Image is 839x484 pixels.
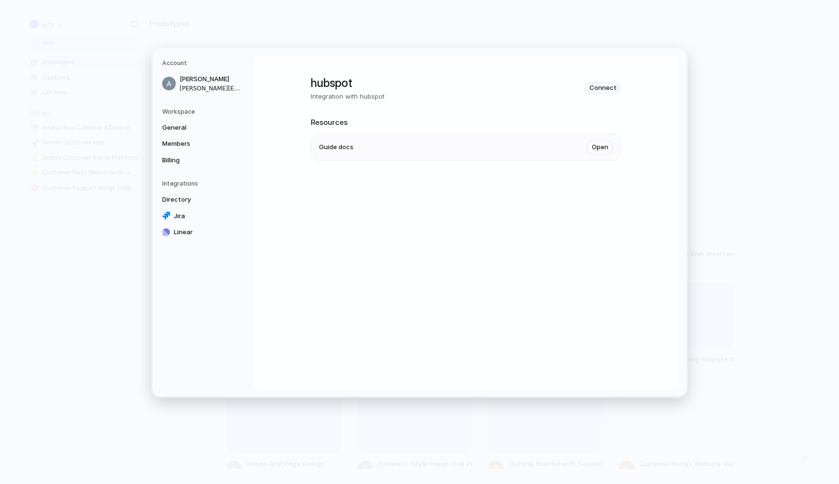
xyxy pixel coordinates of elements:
[159,136,244,152] a: Members
[162,59,244,68] h5: Account
[589,83,617,93] span: Connect
[162,139,224,149] span: Members
[159,120,244,135] a: General
[162,179,244,188] h5: Integrations
[174,227,236,237] span: Linear
[162,107,244,116] h5: Workspace
[585,81,621,94] button: Connect
[159,208,244,224] a: Jira
[587,140,613,155] a: Open
[159,225,244,240] a: Linear
[162,122,224,132] span: General
[159,192,244,207] a: Directory
[162,195,224,205] span: Directory
[159,71,244,96] a: [PERSON_NAME][PERSON_NAME][EMAIL_ADDRESS][DOMAIN_NAME]
[174,211,236,221] span: Jira
[180,74,242,84] span: [PERSON_NAME]
[162,155,224,165] span: Billing
[180,84,242,92] span: [PERSON_NAME][EMAIL_ADDRESS][DOMAIN_NAME]
[159,152,244,168] a: Billing
[311,74,385,92] h1: hubspot
[311,92,385,102] p: Integration with hubspot
[319,142,353,152] span: Guide docs
[311,117,621,128] h2: Resources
